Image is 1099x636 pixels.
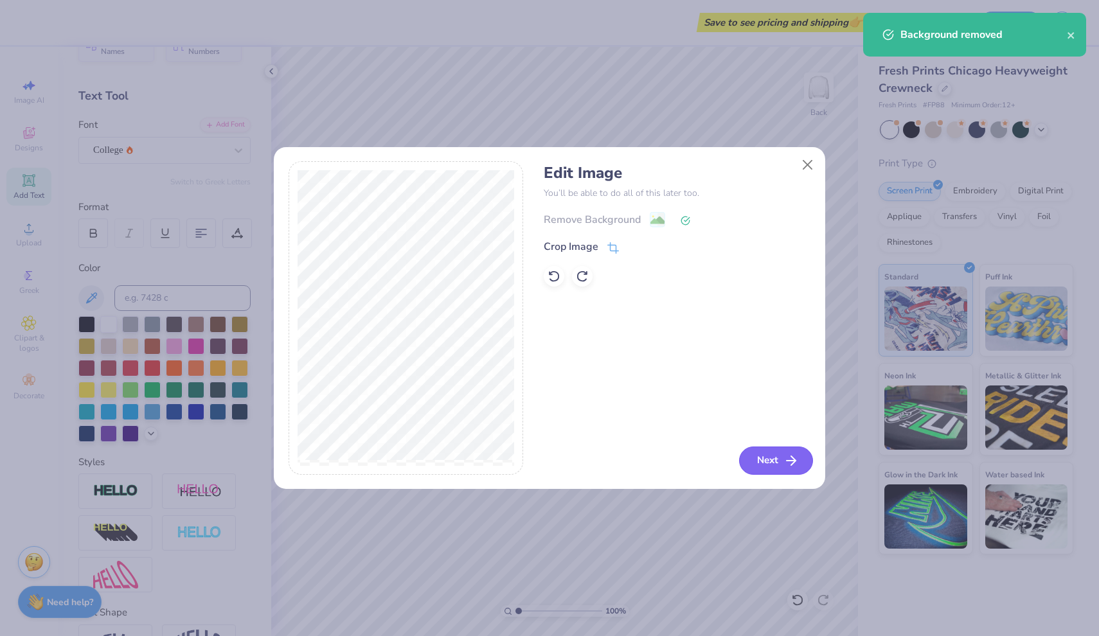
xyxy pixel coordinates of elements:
div: Background removed [900,27,1067,42]
button: Close [796,152,820,177]
div: Crop Image [544,239,598,254]
p: You’ll be able to do all of this later too. [544,186,810,200]
h4: Edit Image [544,164,810,182]
button: close [1067,27,1076,42]
button: Next [739,446,813,475]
